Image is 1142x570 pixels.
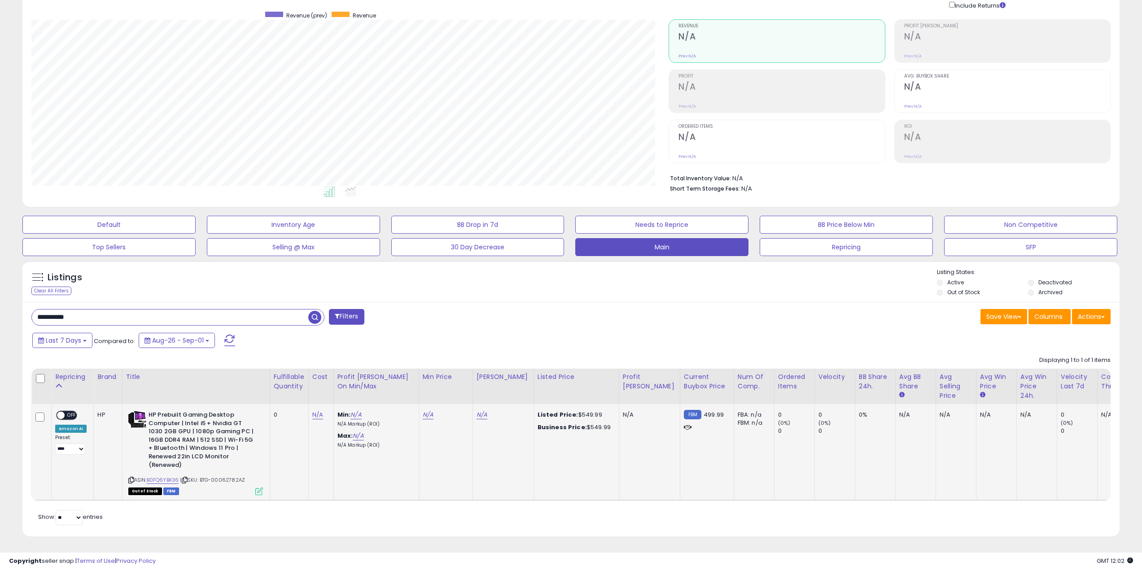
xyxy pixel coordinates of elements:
button: Filters [329,309,364,325]
button: Selling @ Max [207,238,380,256]
button: Aug-26 - Sep-01 [139,333,215,348]
h2: N/A [678,132,884,144]
div: N/A [1020,411,1050,419]
small: (0%) [1061,419,1073,426]
button: SFP [944,238,1117,256]
small: Prev: N/A [678,53,696,59]
span: Compared to: [94,337,135,345]
div: N/A [980,411,1010,419]
span: All listings that are currently out of stock and unavailable for purchase on Amazon [128,487,162,495]
a: N/A [423,410,433,419]
div: Velocity Last 7d [1061,372,1094,391]
div: BB Share 24h. [859,372,892,391]
b: HP Prebuilt Gaming Desktop Computer | Intel i5 + Nvidia GT 1030 2GB GPU | 1080p Gaming PC | 16GB ... [149,411,258,471]
b: Total Inventory Value: [670,174,731,182]
div: Displaying 1 to 1 of 1 items [1039,356,1111,365]
span: ROI [904,124,1110,129]
div: $549.99 [538,411,612,419]
span: 2025-09-9 12:02 GMT [1097,557,1133,565]
div: Avg Win Price 24h. [1020,372,1053,400]
div: 0% [859,411,888,419]
th: The percentage added to the cost of goods (COGS) that forms the calculator for Min & Max prices. [333,369,419,404]
a: Privacy Policy [116,557,156,565]
span: Revenue (prev) [286,12,327,19]
button: Inventory Age [207,216,380,234]
button: Repricing [760,238,933,256]
span: Profit [PERSON_NAME] [904,24,1110,29]
a: B0FQ6YBK36 [147,476,179,484]
div: Avg BB Share [899,372,932,391]
div: Title [126,372,266,382]
div: Profit [PERSON_NAME] on Min/Max [337,372,415,391]
div: Num of Comp. [738,372,770,391]
b: Min: [337,410,351,419]
small: Avg BB Share. [899,391,905,399]
span: Last 7 Days [46,336,81,345]
div: N/A [623,411,673,419]
div: seller snap | | [9,557,156,566]
div: Clear All Filters [31,287,71,295]
div: HP [97,411,115,419]
div: N/A [899,411,929,419]
p: N/A Markup (ROI) [337,442,412,448]
button: BB Drop in 7d [391,216,564,234]
b: Max: [337,431,353,440]
small: Prev: N/A [678,104,696,109]
a: Terms of Use [77,557,115,565]
div: Avg Win Price [980,372,1013,391]
div: Fulfillable Quantity [274,372,305,391]
small: Avg Win Price. [980,391,985,399]
div: FBA: n/a [738,411,767,419]
div: 0 [818,411,855,419]
small: Prev: N/A [904,53,922,59]
div: $549.99 [538,423,612,431]
label: Active [947,278,964,286]
b: Short Term Storage Fees: [670,185,740,192]
span: Revenue [678,24,884,29]
label: Deactivated [1038,278,1072,286]
div: [PERSON_NAME] [477,372,530,382]
h2: N/A [904,82,1110,94]
div: 0 [1061,427,1097,435]
p: N/A Markup (ROI) [337,421,412,427]
button: Non Competitive [944,216,1117,234]
button: Main [575,238,748,256]
h2: N/A [904,132,1110,144]
span: FBM [163,487,179,495]
div: Cost [312,372,330,382]
div: Velocity [818,372,851,382]
h2: N/A [678,31,884,44]
div: Brand [97,372,118,382]
small: Prev: N/A [904,104,922,109]
div: 0 [818,427,855,435]
span: Profit [678,74,884,79]
h2: N/A [678,82,884,94]
div: Current Buybox Price [684,372,730,391]
small: Prev: N/A [678,154,696,159]
button: Columns [1028,309,1071,324]
div: Amazon AI [55,425,87,433]
h5: Listings [48,271,82,284]
div: Listed Price [538,372,615,382]
div: Repricing [55,372,90,382]
b: Listed Price: [538,410,578,419]
button: BB Price Below Min [760,216,933,234]
button: 30 Day Decrease [391,238,564,256]
span: 499.99 [704,410,724,419]
span: Columns [1034,312,1063,321]
small: Prev: N/A [904,154,922,159]
label: Archived [1038,288,1063,296]
a: N/A [477,410,487,419]
h2: N/A [904,31,1110,44]
button: Default [22,216,196,234]
span: Revenue [353,12,376,19]
div: 0 [1061,411,1097,419]
span: Aug-26 - Sep-01 [152,336,204,345]
button: Needs to Reprice [575,216,748,234]
span: | SKU: BTG-00062782AZ [180,476,245,483]
b: Business Price: [538,423,587,431]
div: Preset: [55,435,87,455]
button: Last 7 Days [32,333,92,348]
div: N/A [940,411,969,419]
a: N/A [312,410,323,419]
